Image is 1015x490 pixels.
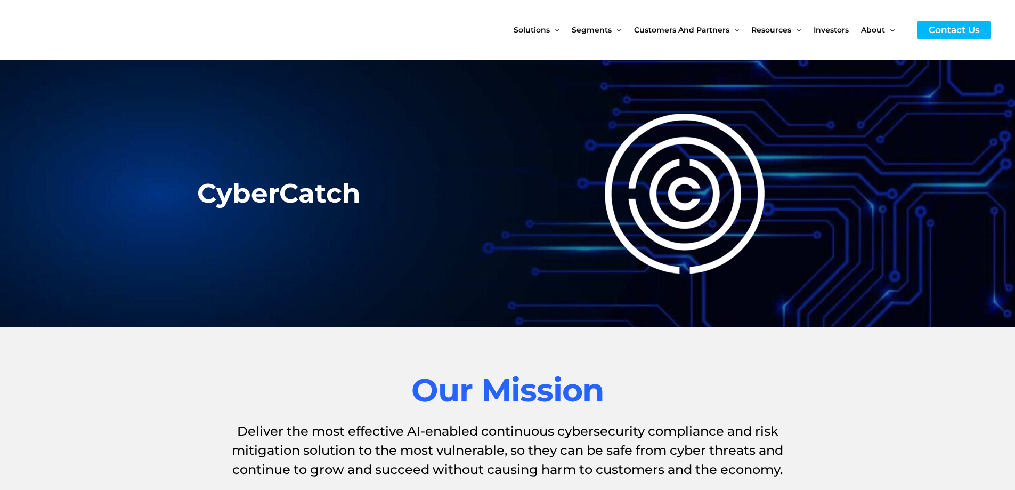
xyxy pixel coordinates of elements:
[751,7,791,52] span: Resources
[729,7,739,52] span: Menu Toggle
[885,7,895,52] span: Menu Toggle
[917,21,991,39] a: Contact Us
[612,7,621,52] span: Menu Toggle
[550,7,559,52] span: Menu Toggle
[209,422,806,479] h1: Deliver the most effective AI-enabled continuous cybersecurity compliance and risk mitigation sol...
[814,7,849,52] span: Investors
[197,180,368,207] h2: CyberCatch
[814,7,861,52] a: Investors
[514,7,550,52] span: Solutions
[634,7,729,52] span: Customers and Partners
[514,7,907,52] nav: Site Navigation: New Main Menu
[572,7,612,52] span: Segments
[19,8,147,52] img: CyberCatch
[791,7,801,52] span: Menu Toggle
[861,7,885,52] span: About
[209,369,806,411] h2: Our Mission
